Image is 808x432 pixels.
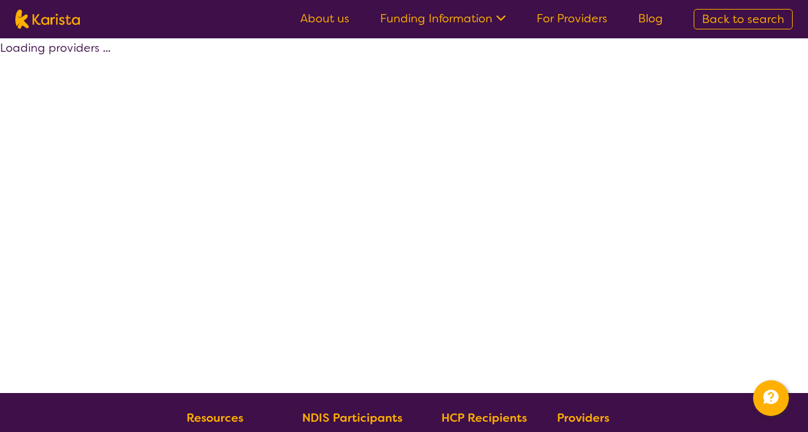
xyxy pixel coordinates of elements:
b: NDIS Participants [302,410,402,426]
b: Providers [557,410,609,426]
b: Resources [187,410,243,426]
img: Karista logo [15,10,80,29]
a: About us [300,11,349,26]
a: Back to search [694,9,793,29]
a: For Providers [537,11,607,26]
b: HCP Recipients [441,410,527,426]
button: Channel Menu [753,380,789,416]
a: Funding Information [380,11,506,26]
a: Blog [638,11,663,26]
span: Back to search [702,12,784,27]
